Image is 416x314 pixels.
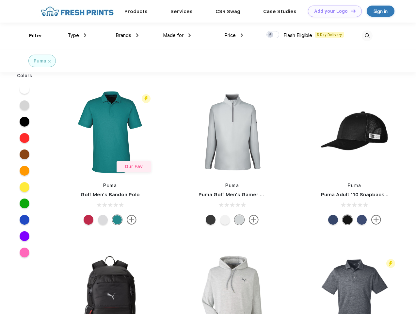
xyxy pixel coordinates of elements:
[124,9,148,14] a: Products
[314,9,348,14] div: Add your Logo
[103,183,117,188] a: Puma
[206,215,216,225] div: Puma Black
[343,215,352,225] div: Pma Blk with Pma Blk
[225,183,239,188] a: Puma
[220,215,230,225] div: Bright White
[67,89,153,176] img: func=resize&h=266
[367,6,394,17] a: Sign in
[362,30,373,41] img: desktop_search.svg
[374,8,388,15] div: Sign in
[12,72,37,79] div: Colors
[127,215,136,225] img: more.svg
[328,215,338,225] div: Peacoat with Qut Shd
[386,259,395,268] img: flash_active_toggle.svg
[371,215,381,225] img: more.svg
[163,32,184,38] span: Made for
[84,33,86,37] img: dropdown.png
[136,33,138,37] img: dropdown.png
[188,33,191,37] img: dropdown.png
[348,183,361,188] a: Puma
[48,60,51,62] img: filter_cancel.svg
[98,215,108,225] div: High Rise
[189,89,276,176] img: func=resize&h=266
[315,32,344,38] span: 5 Day Delivery
[125,164,143,169] span: Our Fav
[249,215,259,225] img: more.svg
[170,9,193,14] a: Services
[357,215,367,225] div: Peacoat Qut Shd
[68,32,79,38] span: Type
[39,6,116,17] img: fo%20logo%202.webp
[112,215,122,225] div: Green Lagoon
[234,215,244,225] div: High Rise
[29,32,42,40] div: Filter
[241,33,243,37] img: dropdown.png
[351,9,356,13] img: DT
[216,9,240,14] a: CSR Swag
[81,192,140,198] a: Golf Men's Bandon Polo
[224,32,236,38] span: Price
[116,32,131,38] span: Brands
[84,215,93,225] div: Ski Patrol
[34,58,46,64] div: Puma
[283,32,312,38] span: Flash Eligible
[199,192,302,198] a: Puma Golf Men's Gamer Golf Quarter-Zip
[311,89,398,176] img: func=resize&h=266
[142,94,151,103] img: flash_active_toggle.svg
